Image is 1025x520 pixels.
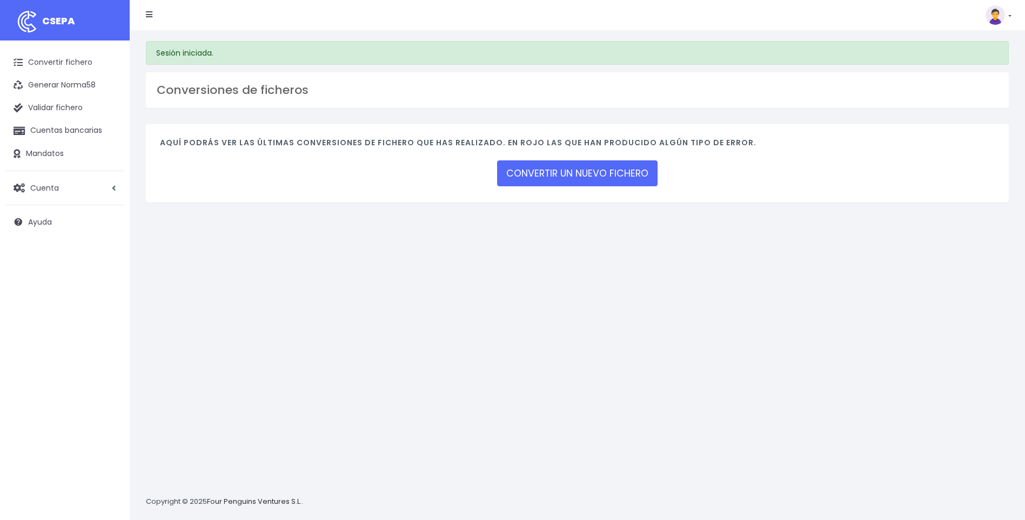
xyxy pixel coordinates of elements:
a: Four Penguins Ventures S.L. [207,496,302,507]
img: profile [986,5,1005,25]
a: Mandatos [5,143,124,165]
a: Cuentas bancarias [5,119,124,142]
a: Generar Norma58 [5,74,124,97]
span: CSEPA [42,14,75,28]
a: Convertir fichero [5,51,124,74]
p: Copyright © 2025 . [146,496,303,508]
a: Ayuda [5,211,124,233]
h4: Aquí podrás ver las últimas conversiones de fichero que has realizado. En rojo las que han produc... [160,138,995,153]
a: Validar fichero [5,97,124,119]
div: Sesión iniciada. [146,41,1009,65]
span: Cuenta [30,182,59,193]
span: Ayuda [28,217,52,227]
img: logo [14,8,41,35]
a: Cuenta [5,177,124,199]
a: CONVERTIR UN NUEVO FICHERO [497,160,658,186]
h3: Conversiones de ficheros [157,83,998,97]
